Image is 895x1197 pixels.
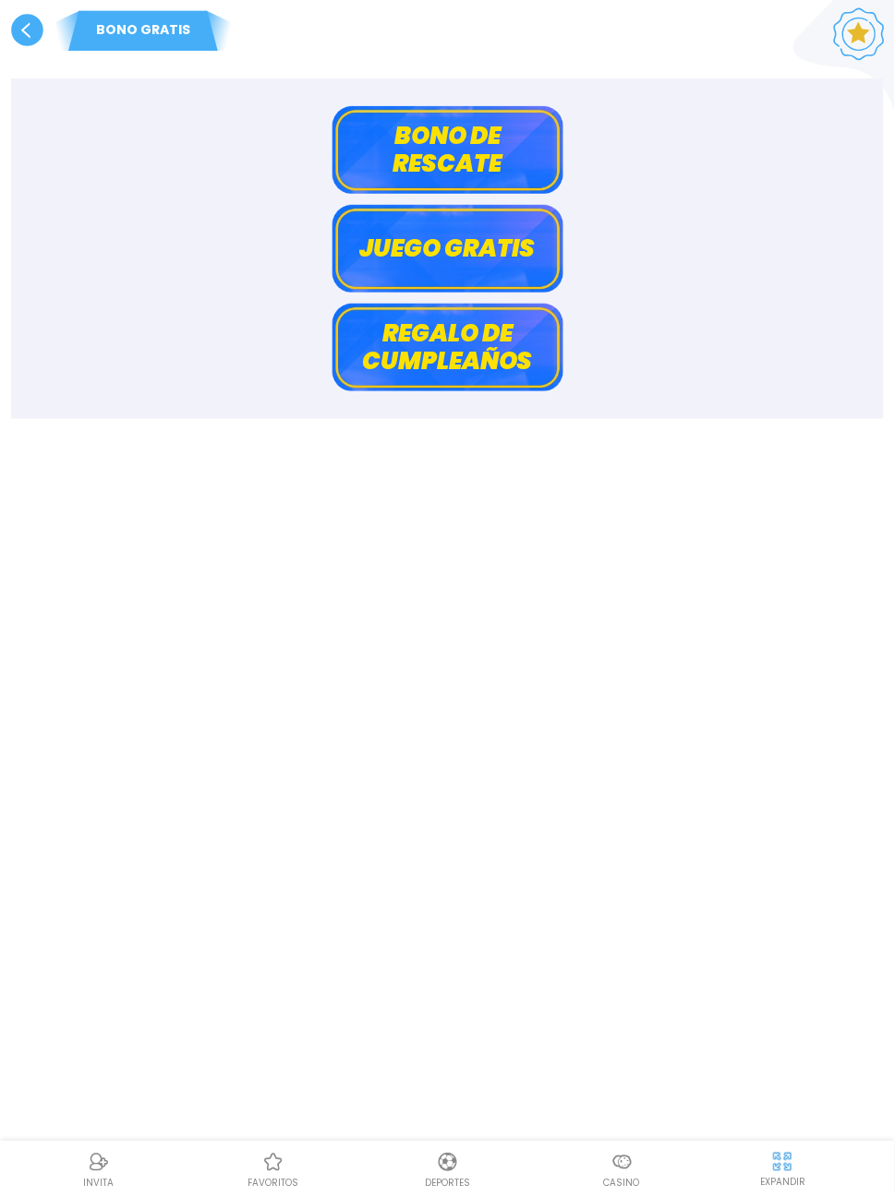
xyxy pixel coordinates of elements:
[11,1149,186,1191] a: ReferralReferralINVITA
[88,1152,110,1174] img: Referral
[262,1152,284,1174] img: Casino Favoritos
[46,20,240,40] p: BONO GRATIS
[760,1176,805,1190] p: EXPANDIR
[333,205,563,293] button: Juego gratis
[186,1149,360,1191] a: Casino FavoritosCasino Favoritosfavoritos
[771,1151,794,1174] img: hide
[360,1149,535,1191] a: DeportesDeportesDeportes
[425,1177,470,1191] p: Deportes
[333,304,563,391] button: Regalo de cumpleaños
[333,106,563,194] button: Bono de rescate
[248,1177,298,1191] p: favoritos
[535,1149,709,1191] a: CasinoCasinoCasino
[611,1152,634,1174] img: Casino
[83,1177,114,1191] p: INVITA
[604,1177,640,1191] p: Casino
[437,1152,459,1174] img: Deportes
